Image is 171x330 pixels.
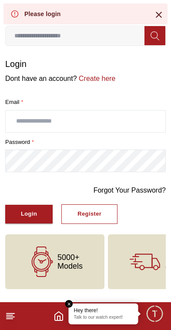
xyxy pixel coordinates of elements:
[77,75,116,82] a: Create here
[94,185,166,196] a: Forgot Your Password?
[77,209,101,219] div: Register
[145,304,164,323] div: Chat Widget
[57,253,83,270] span: 5000+ Models
[74,315,133,321] p: Talk to our watch expert!
[21,209,37,219] div: Login
[65,300,73,308] em: Close tooltip
[5,205,53,223] button: Login
[5,138,166,147] label: password
[5,58,166,70] h1: Login
[54,311,64,321] a: Home
[24,10,61,18] div: Please login
[5,98,166,107] label: Email
[74,307,133,314] div: Hey there!
[61,204,117,224] button: Register
[5,73,166,84] p: Dont have an account?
